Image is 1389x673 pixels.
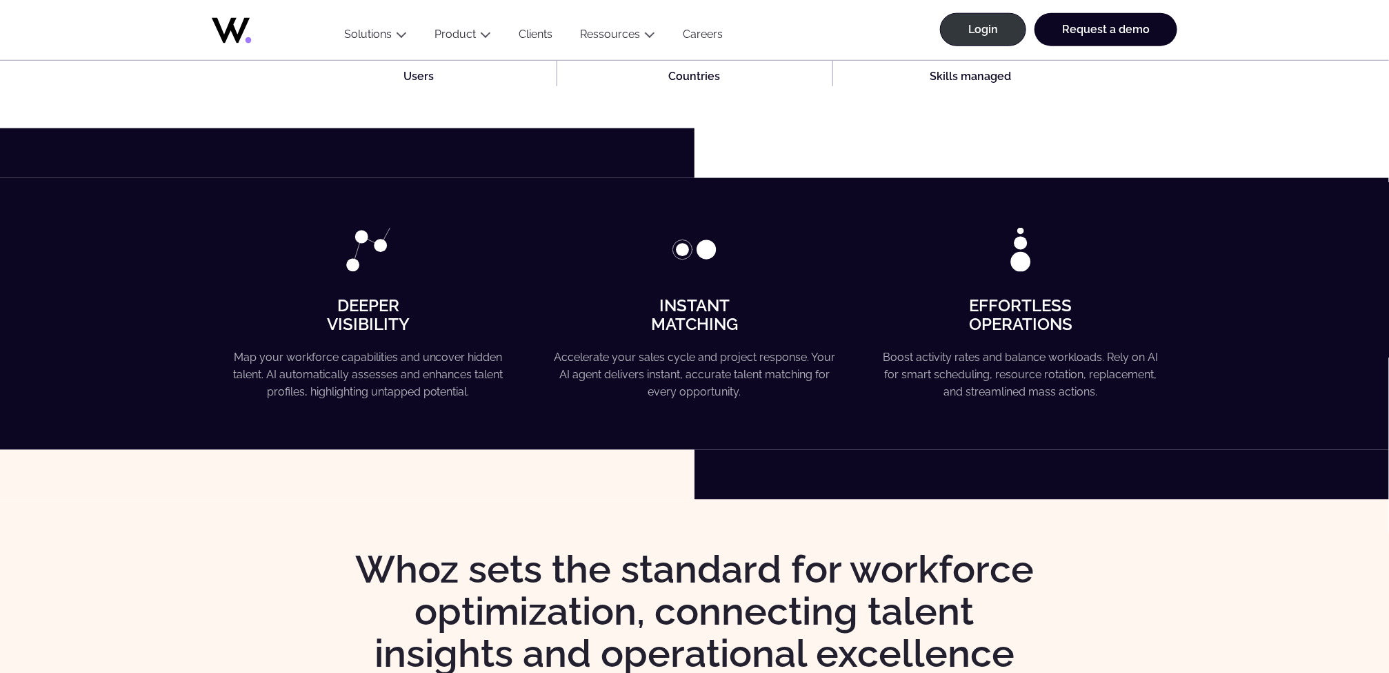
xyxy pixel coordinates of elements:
[930,70,1011,83] strong: Skills managed
[434,28,476,41] a: Product
[505,28,566,46] a: Clients
[580,28,640,41] a: Ressources
[669,28,737,46] a: Careers
[403,70,434,83] strong: Users
[969,295,1072,333] strong: Effortless Operations
[421,28,505,46] button: Product
[1035,13,1177,46] a: Request a demo
[940,13,1026,46] a: Login
[327,295,410,333] strong: Deeper Visibility
[651,295,738,333] strong: Instant Matching
[554,349,835,401] p: Accelerate your sales cycle and project response. Your AI agent delivers instant, accurate talent...
[228,349,509,401] p: Map your workforce capabilities and uncover hidden talent. AI automatically assesses and enhances...
[1298,582,1370,654] iframe: Chatbot
[330,28,421,46] button: Solutions
[669,70,721,83] strong: Countries
[880,349,1161,401] p: Boost activity rates and balance workloads. Rely on AI for smart scheduling, resource rotation, r...
[566,28,669,46] button: Ressources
